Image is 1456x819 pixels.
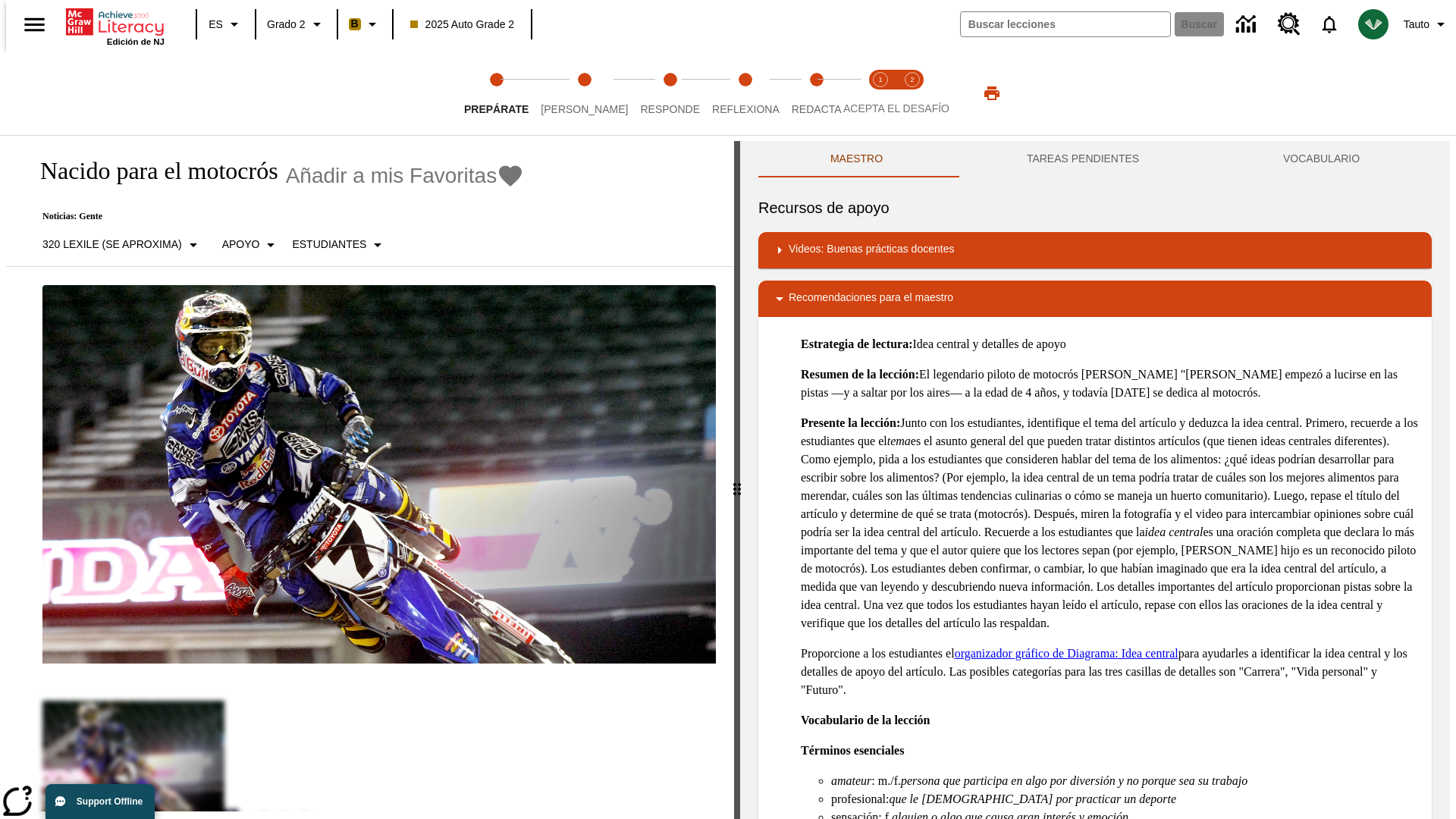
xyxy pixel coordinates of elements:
button: Tipo de apoyo, Apoyo [216,231,287,259]
button: Grado: Grado 2, Elige un grado [261,11,332,38]
button: TAREAS PENDIENTES [955,141,1211,177]
h6: Recursos de apoyo [758,196,1432,220]
button: Prepárate step 1 of 5 [452,52,541,135]
button: Lenguaje: ES, Selecciona un idioma [202,11,250,38]
span: [PERSON_NAME] [541,103,628,115]
span: ACEPTA EL DESAFÍO [843,102,949,115]
h1: Nacido para el motocrós [24,157,278,185]
text: 2 [910,76,914,83]
p: Junto con los estudiantes, identifique el tema del artículo y deduzca la idea central. Primero, r... [801,414,1420,632]
a: Notificaciones [1310,5,1349,44]
button: Support Offline [45,784,155,819]
img: El corredor de motocrós James Stewart vuela por los aires en su motocicleta de montaña [42,285,716,664]
button: VOCABULARIO [1211,141,1432,177]
p: Recomendaciones para el maestro [789,290,953,308]
span: 2025 Auto Grade 2 [410,17,515,33]
button: Redacta step 5 of 5 [780,52,854,135]
button: Añadir a mis Favoritas - Nacido para el motocrós [286,162,525,189]
p: Apoyo [222,237,260,253]
p: Estudiantes [292,237,366,253]
span: Redacta [792,103,842,115]
button: Seleccionar estudiante [286,231,393,259]
p: Noticias: Gente [24,211,524,222]
a: organizador gráfico de Diagrama: Idea central [955,647,1178,660]
text: 1 [878,76,882,83]
div: Recomendaciones para el maestro [758,281,1432,317]
p: 320 Lexile (Se aproxima) [42,237,182,253]
div: reading [6,141,734,811]
button: Perfil/Configuración [1398,11,1456,38]
button: Maestro [758,141,955,177]
button: Imprimir [968,80,1016,107]
em: persona que participa en algo por diversión y no porque sea su trabajo [901,774,1247,787]
span: Añadir a mis Favoritas [286,164,497,188]
input: Buscar campo [961,12,1170,36]
p: Videos: Buenas prácticas docentes [789,241,954,259]
em: amateur [831,774,871,787]
button: Acepta el desafío lee step 1 of 2 [858,52,902,135]
button: Escoja un nuevo avatar [1349,5,1398,44]
img: avatar image [1358,9,1389,39]
strong: Términos esenciales [801,744,904,757]
span: Reflexiona [712,103,780,115]
em: tema [887,435,911,447]
li: profesional: [831,790,1420,808]
div: Instructional Panel Tabs [758,141,1432,177]
strong: Presente la lección: [801,416,900,429]
span: Prepárate [464,103,529,115]
li: : m./f. [831,772,1420,790]
strong: Vocabulario de la lección [801,714,930,726]
div: Videos: Buenas prácticas docentes [758,232,1432,268]
a: Centro de información [1227,4,1269,45]
button: Acepta el desafío contesta step 2 of 2 [890,52,934,135]
em: que le [DEMOGRAPHIC_DATA] por practicar un deporte [889,792,1176,805]
strong: Estrategia de lectura: [801,337,913,350]
span: B [351,14,359,33]
p: Idea central y detalles de apoyo [801,335,1420,353]
button: Responde step 3 of 5 [628,52,712,135]
div: Portada [66,5,165,46]
button: Seleccione Lexile, 320 Lexile (Se aproxima) [36,231,209,259]
button: Boost El color de la clase es anaranjado claro. Cambiar el color de la clase. [343,11,388,38]
span: ES [209,17,223,33]
div: Pulsa la tecla de intro o la barra espaciadora y luego presiona las flechas de derecha e izquierd... [734,141,740,819]
span: Edición de NJ [107,37,165,46]
span: Tauto [1404,17,1429,33]
p: El legendario piloto de motocrós [PERSON_NAME] "[PERSON_NAME] empezó a lucirse en las pistas —y a... [801,366,1420,402]
span: Grado 2 [267,17,306,33]
strong: Resumen de la lección: [801,368,919,381]
span: Responde [640,103,700,115]
p: Proporcione a los estudiantes el para ayudarles a identificar la idea central y los detalles de a... [801,645,1420,699]
em: idea central [1145,526,1203,538]
button: Abrir el menú lateral [12,2,57,47]
button: Lee step 2 of 5 [529,52,640,135]
span: Support Offline [77,796,143,807]
a: Centro de recursos, Se abrirá en una pestaña nueva. [1269,4,1310,45]
button: Reflexiona step 4 of 5 [700,52,792,135]
div: activity [740,141,1450,819]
